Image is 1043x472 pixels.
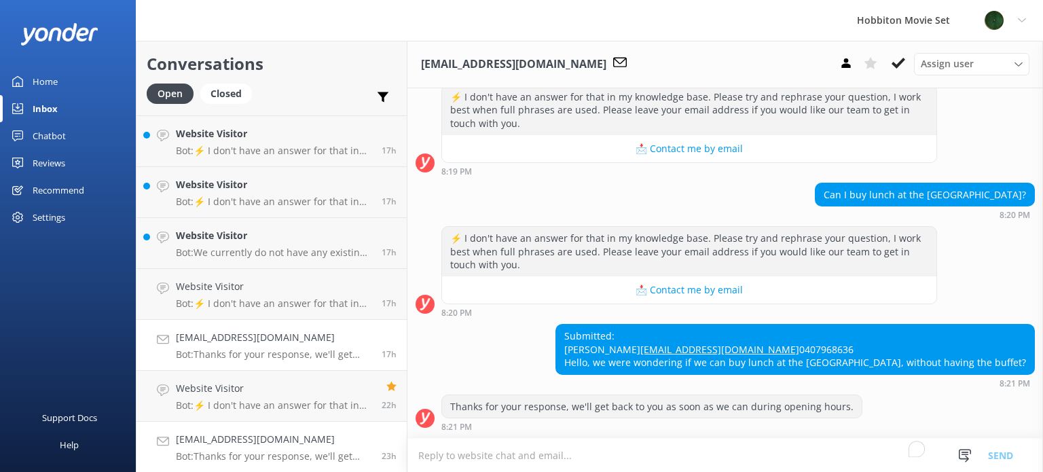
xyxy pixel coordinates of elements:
p: Bot: Thanks for your response, we'll get back to you as soon as we can during opening hours. [176,450,371,462]
strong: 8:20 PM [441,309,472,317]
div: Open [147,84,194,104]
strong: 8:21 PM [1000,380,1030,388]
div: Closed [200,84,252,104]
div: Help [60,431,79,458]
div: Aug 20 2025 08:19pm (UTC +12:00) Pacific/Auckland [441,166,937,176]
div: Inbox [33,95,58,122]
a: Website VisitorBot:⚡ I don't have an answer for that in my knowledge base. Please try and rephras... [136,167,407,218]
div: Aug 20 2025 08:20pm (UTC +12:00) Pacific/Auckland [441,308,937,317]
p: Bot: ⚡ I don't have an answer for that in my knowledge base. Please try and rephrase your questio... [176,145,371,157]
div: Chatbot [33,122,66,149]
span: Aug 20 2025 08:21pm (UTC +12:00) Pacific/Auckland [382,348,397,360]
span: Aug 20 2025 02:52pm (UTC +12:00) Pacific/Auckland [382,450,397,462]
img: yonder-white-logo.png [20,23,98,46]
h4: Website Visitor [176,177,371,192]
img: 34-1625720359.png [984,10,1004,31]
a: Closed [200,86,259,101]
span: Assign user [921,56,974,71]
h2: Conversations [147,51,397,77]
strong: 8:20 PM [1000,211,1030,219]
div: Home [33,68,58,95]
div: Recommend [33,177,84,204]
a: Website VisitorBot:⚡ I don't have an answer for that in my knowledge base. Please try and rephras... [136,116,407,167]
h4: Website Visitor [176,279,371,294]
strong: 8:19 PM [441,168,472,176]
div: Reviews [33,149,65,177]
h3: [EMAIL_ADDRESS][DOMAIN_NAME] [421,56,606,73]
a: Website VisitorBot:⚡ I don't have an answer for that in my knowledge base. Please try and rephras... [136,371,407,422]
p: Bot: ⚡ I don't have an answer for that in my knowledge base. Please try and rephrase your questio... [176,297,371,310]
div: ⚡ I don't have an answer for that in my knowledge base. Please try and rephrase your question, I ... [442,227,936,276]
div: Aug 20 2025 08:20pm (UTC +12:00) Pacific/Auckland [815,210,1035,219]
p: Bot: ⚡ I don't have an answer for that in my knowledge base. Please try and rephrase your questio... [176,196,371,208]
span: Aug 20 2025 09:02pm (UTC +12:00) Pacific/Auckland [382,145,397,156]
p: Bot: ⚡ I don't have an answer for that in my knowledge base. Please try and rephrase your questio... [176,399,371,412]
div: Assign User [914,53,1029,75]
div: Settings [33,204,65,231]
div: Can I buy lunch at the [GEOGRAPHIC_DATA]? [816,183,1034,206]
span: Aug 20 2025 09:01pm (UTC +12:00) Pacific/Auckland [382,196,397,207]
h4: Website Visitor [176,228,371,243]
a: Website VisitorBot:We currently do not have any existing promo codes.17h [136,218,407,269]
span: Aug 20 2025 03:21pm (UTC +12:00) Pacific/Auckland [382,399,397,411]
a: Open [147,86,200,101]
strong: 8:21 PM [441,423,472,431]
span: Aug 20 2025 08:30pm (UTC +12:00) Pacific/Auckland [382,297,397,309]
div: Aug 20 2025 08:21pm (UTC +12:00) Pacific/Auckland [555,378,1035,388]
span: Aug 20 2025 08:58pm (UTC +12:00) Pacific/Auckland [382,247,397,258]
a: Website VisitorBot:⚡ I don't have an answer for that in my knowledge base. Please try and rephras... [136,269,407,320]
h4: Website Visitor [176,126,371,141]
h4: [EMAIL_ADDRESS][DOMAIN_NAME] [176,330,371,345]
h4: [EMAIL_ADDRESS][DOMAIN_NAME] [176,432,371,447]
div: Thanks for your response, we'll get back to you as soon as we can during opening hours. [442,395,862,418]
h4: Website Visitor [176,381,371,396]
p: Bot: Thanks for your response, we'll get back to you as soon as we can during opening hours. [176,348,371,361]
p: Bot: We currently do not have any existing promo codes. [176,247,371,259]
a: [EMAIL_ADDRESS][DOMAIN_NAME] [640,343,799,356]
button: 📩 Contact me by email [442,135,936,162]
button: 📩 Contact me by email [442,276,936,304]
a: [EMAIL_ADDRESS][DOMAIN_NAME]Bot:Thanks for your response, we'll get back to you as soon as we can... [136,320,407,371]
div: Aug 20 2025 08:21pm (UTC +12:00) Pacific/Auckland [441,422,862,431]
div: ⚡ I don't have an answer for that in my knowledge base. Please try and rephrase your question, I ... [442,86,936,135]
div: Submitted: [PERSON_NAME] 0407968636 Hello, we were wondering if we can buy lunch at the [GEOGRAPH... [556,325,1034,374]
div: Support Docs [42,404,97,431]
textarea: To enrich screen reader interactions, please activate Accessibility in Grammarly extension settings [407,439,1043,472]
